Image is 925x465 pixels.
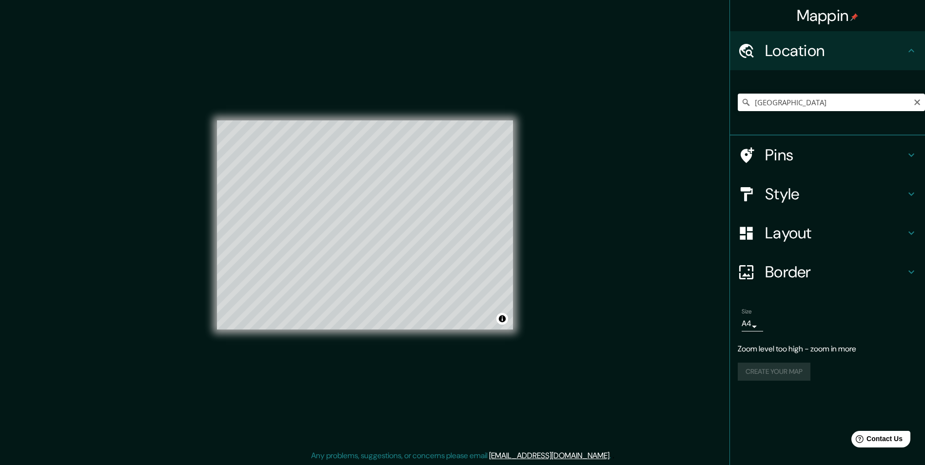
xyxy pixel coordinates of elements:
div: Style [730,174,925,213]
label: Size [742,308,752,316]
iframe: Help widget launcher [838,427,914,454]
h4: Style [765,184,905,204]
img: pin-icon.png [850,13,858,21]
div: Border [730,252,925,291]
button: Clear [913,97,921,106]
a: [EMAIL_ADDRESS][DOMAIN_NAME] [489,450,610,461]
div: A4 [742,316,763,331]
input: Pick your city or area [738,94,925,111]
h4: Mappin [797,6,859,25]
p: Zoom level too high - zoom in more [738,343,917,355]
h4: Layout [765,223,905,243]
div: . [612,450,614,462]
p: Any problems, suggestions, or concerns please email . [311,450,611,462]
div: . [611,450,612,462]
div: Location [730,31,925,70]
div: Layout [730,213,925,252]
h4: Location [765,41,905,60]
h4: Pins [765,145,905,165]
h4: Border [765,262,905,282]
div: Pins [730,136,925,174]
button: Toggle attribution [496,313,508,325]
